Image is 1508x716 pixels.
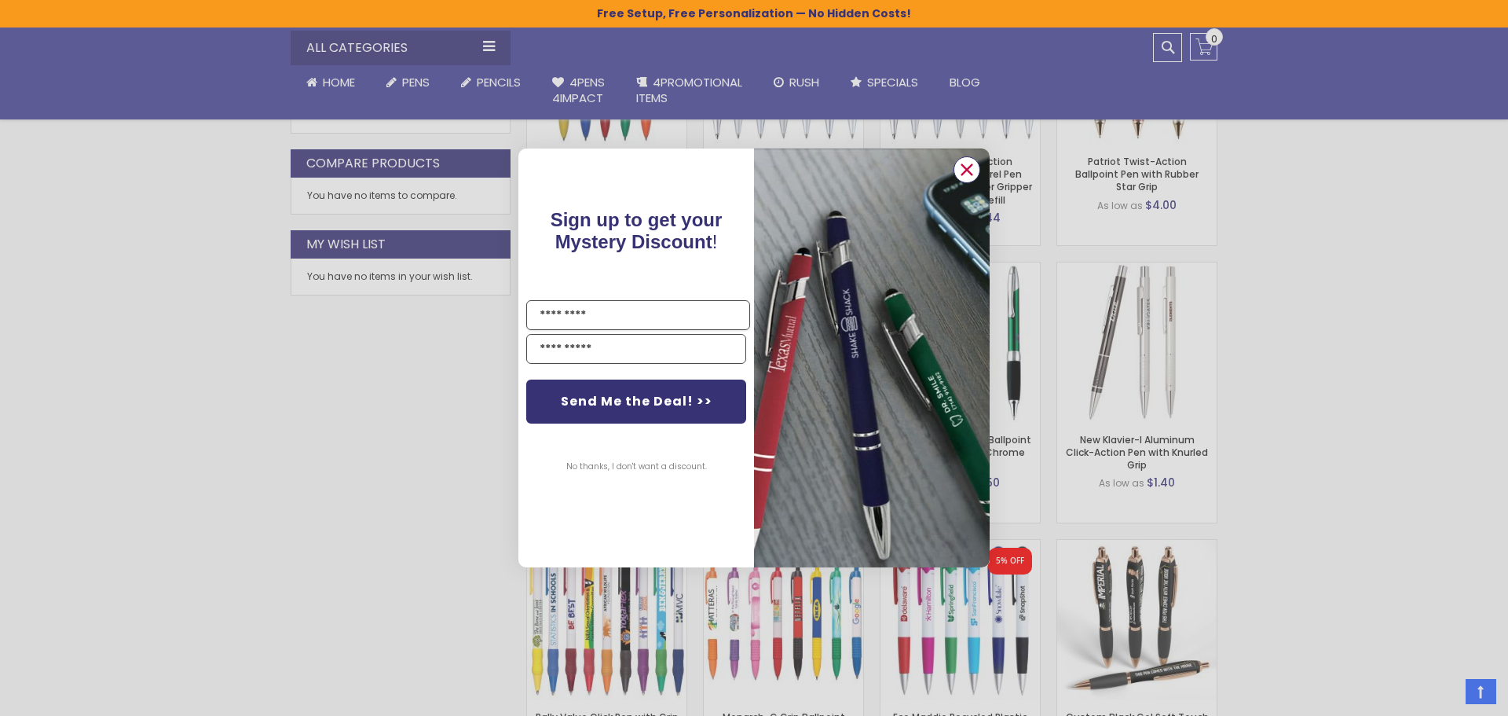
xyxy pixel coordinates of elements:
button: Close dialog [953,156,980,183]
img: pop-up-image [754,149,990,567]
span: Sign up to get your Mystery Discount [551,209,723,252]
button: No thanks, I don't want a discount. [558,447,715,487]
button: Send Me the Deal! >> [526,380,746,424]
span: ! [551,209,723,252]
